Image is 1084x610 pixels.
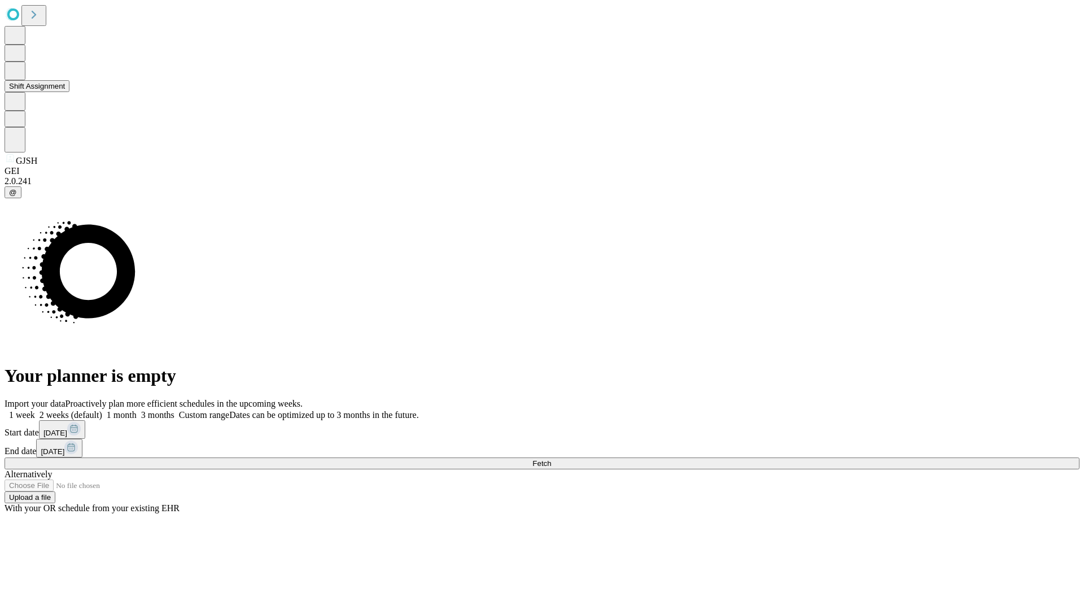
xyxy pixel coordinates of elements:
[141,410,174,420] span: 3 months
[5,365,1079,386] h1: Your planner is empty
[5,166,1079,176] div: GEI
[9,188,17,197] span: @
[43,429,67,437] span: [DATE]
[5,457,1079,469] button: Fetch
[5,176,1079,186] div: 2.0.241
[9,410,35,420] span: 1 week
[5,399,65,408] span: Import your data
[5,80,69,92] button: Shift Assignment
[40,410,102,420] span: 2 weeks (default)
[5,439,1079,457] div: End date
[5,469,52,479] span: Alternatively
[5,491,55,503] button: Upload a file
[65,399,303,408] span: Proactively plan more efficient schedules in the upcoming weeks.
[36,439,82,457] button: [DATE]
[5,503,180,513] span: With your OR schedule from your existing EHR
[41,447,64,456] span: [DATE]
[179,410,229,420] span: Custom range
[39,420,85,439] button: [DATE]
[229,410,418,420] span: Dates can be optimized up to 3 months in the future.
[5,186,21,198] button: @
[5,420,1079,439] div: Start date
[16,156,37,165] span: GJSH
[532,459,551,468] span: Fetch
[107,410,137,420] span: 1 month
